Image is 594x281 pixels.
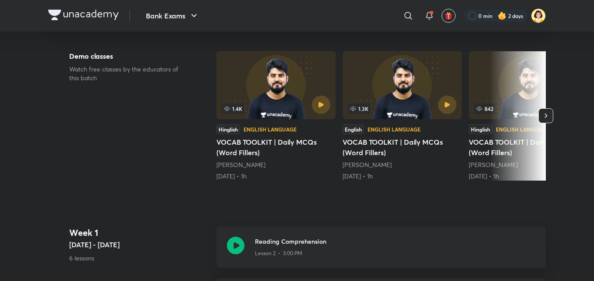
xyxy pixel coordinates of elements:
[216,51,336,181] a: VOCAB TOOLKIT | Daily MCQs (Word Fillers)
[343,172,462,181] div: 20th May • 1h
[216,160,336,169] div: Vishal Parihar
[469,124,492,134] div: Hinglish
[469,172,588,181] div: 27th May • 1h
[469,160,518,169] a: [PERSON_NAME]
[216,226,546,278] a: Reading ComprehensionLesson 2 • 3:00 PM
[216,51,336,181] a: 1.4KHinglishEnglish LanguageVOCAB TOOLKIT | Daily MCQs (Word Fillers)[PERSON_NAME][DATE] • 1h
[216,160,265,169] a: [PERSON_NAME]
[343,124,364,134] div: English
[216,172,336,181] div: 7th May • 1h
[216,124,240,134] div: Hinglish
[442,9,456,23] button: avatar
[531,8,546,23] img: kk B
[48,10,119,22] a: Company Logo
[343,160,392,169] a: [PERSON_NAME]
[255,249,302,257] p: Lesson 2 • 3:00 PM
[343,51,462,181] a: 1.3KEnglishEnglish LanguageVOCAB TOOLKIT | Daily MCQs (Word Fillers)[PERSON_NAME][DATE] • 1h
[69,51,188,61] h5: Demo classes
[469,51,588,181] a: 842HinglishEnglish LanguageVOCAB TOOLKIT | Daily MCQs (Word Fillers)[PERSON_NAME][DATE] • 1h
[474,103,495,114] span: 842
[469,51,588,181] a: VOCAB TOOLKIT | Daily MCQs (Word Fillers)
[343,51,462,181] a: VOCAB TOOLKIT | Daily MCQs (Word Fillers)
[368,127,421,132] div: English Language
[348,103,370,114] span: 1.3K
[222,103,244,114] span: 1.4K
[469,137,588,158] h5: VOCAB TOOLKIT | Daily MCQs (Word Fillers)
[69,226,209,239] h4: Week 1
[69,65,188,82] p: Watch free classes by the educators of this batch
[343,137,462,158] h5: VOCAB TOOLKIT | Daily MCQs (Word Fillers)
[69,253,209,263] p: 6 lessons
[244,127,297,132] div: English Language
[48,10,119,20] img: Company Logo
[69,239,209,250] h5: [DATE] - [DATE]
[216,137,336,158] h5: VOCAB TOOLKIT | Daily MCQs (Word Fillers)
[255,237,535,246] h3: Reading Comprehension
[343,160,462,169] div: Vishal Parihar
[469,160,588,169] div: Vishal Parihar
[141,7,205,25] button: Bank Exams
[498,11,506,20] img: streak
[445,12,453,20] img: avatar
